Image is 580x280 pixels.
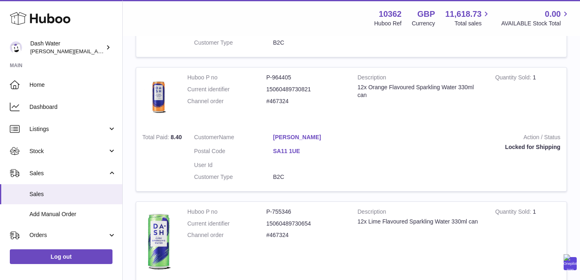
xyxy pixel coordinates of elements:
strong: Total Paid [142,134,171,142]
dt: Huboo P no [187,74,266,81]
dt: Customer Type [194,173,273,181]
dt: Channel order [187,97,266,105]
dt: Name [194,133,273,143]
dt: Channel order [187,231,266,239]
dt: Huboo P no [187,208,266,216]
dd: #467324 [266,231,345,239]
div: Locked for Shipping [364,143,560,151]
dd: 15060489730821 [266,86,345,93]
span: [PERSON_NAME][EMAIL_ADDRESS][DOMAIN_NAME] [30,48,164,54]
span: Home [29,81,116,89]
dd: P-964405 [266,74,345,81]
a: 0.00 AVAILABLE Stock Total [501,9,570,27]
dt: Postal Code [194,147,273,157]
a: Log out [10,249,112,264]
span: 0.00 [545,9,561,20]
div: Huboo Ref [374,20,402,27]
strong: Description [357,208,483,218]
strong: Description [357,74,483,84]
dd: P-755346 [266,208,345,216]
strong: Quantity Sold [495,74,533,83]
strong: 10362 [379,9,402,20]
strong: Action / Status [364,133,560,143]
span: Orders [29,231,108,239]
dt: User Id [194,161,273,169]
div: 12x Lime Flavoured Sparkling Water 330ml can [357,218,483,226]
a: 11,618.73 Total sales [445,9,491,27]
dd: B2C [273,39,352,47]
div: Dash Water [30,40,104,55]
span: Sales [29,169,108,177]
div: 12x Orange Flavoured Sparkling Water 330ml can [357,84,483,99]
dd: #467324 [266,97,345,105]
span: Add Manual Order [29,210,116,218]
span: Customer [194,134,219,140]
dt: Current identifier [187,220,266,228]
strong: GBP [417,9,435,20]
dt: Current identifier [187,86,266,93]
div: Currency [412,20,435,27]
span: Listings [29,125,108,133]
span: Dashboard [29,103,116,111]
strong: Quantity Sold [495,208,533,217]
span: Stock [29,147,108,155]
dd: 15060489730654 [266,220,345,228]
a: SA11 1UE [273,147,352,155]
span: AVAILABLE Stock Total [501,20,570,27]
span: 8.40 [171,134,182,140]
img: james@dash-water.com [10,41,22,54]
span: Total sales [454,20,491,27]
img: 103621724231664.png [142,74,175,119]
span: 11,618.73 [445,9,481,20]
span: Sales [29,190,116,198]
td: 1 [489,68,567,127]
dd: B2C [273,173,352,181]
img: 103621706197473.png [142,208,175,273]
dt: Customer Type [194,39,273,47]
a: [PERSON_NAME] [273,133,352,141]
